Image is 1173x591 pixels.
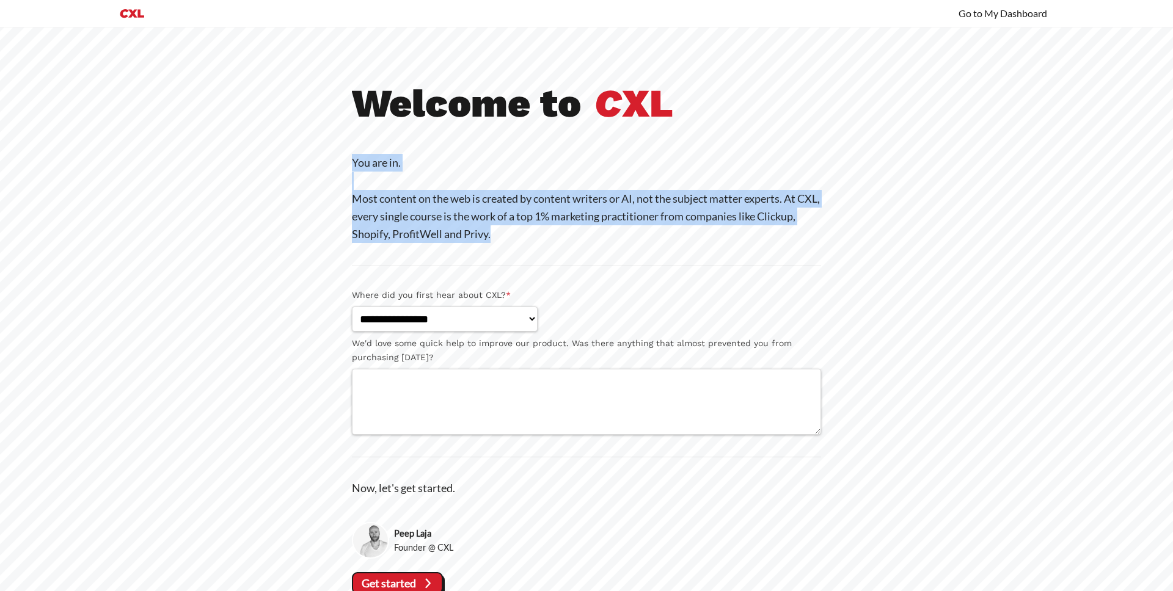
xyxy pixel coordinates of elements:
[394,526,453,540] strong: Peep Laja
[352,80,581,126] b: Welcome to
[594,80,622,126] i: C
[352,336,821,364] label: We'd love some quick help to improve our product. Was there anything that almost prevented you fr...
[394,540,453,554] span: Founder @ CXL
[352,288,821,302] label: Where did you first hear about CXL?
[352,479,821,497] p: Now, let's get started.
[352,154,821,243] p: You are in. Most content on the web is created by content writers or AI, not the subject matter e...
[594,80,673,126] b: XL
[352,522,389,559] img: Peep Laja, Founder @ CXL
